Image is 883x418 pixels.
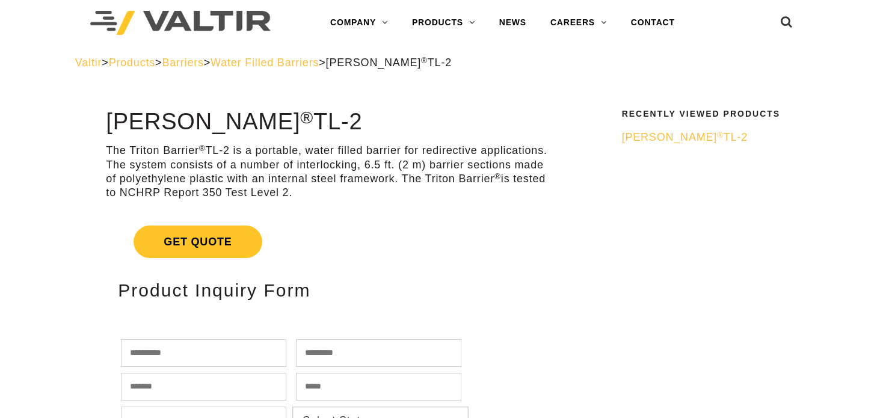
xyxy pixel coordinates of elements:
[300,108,313,127] sup: ®
[106,144,556,200] p: The Triton Barrier TL-2 is a portable, water filled barrier for redirective applications. The sys...
[118,280,544,300] h2: Product Inquiry Form
[487,11,538,35] a: NEWS
[538,11,619,35] a: CAREERS
[326,57,452,69] span: [PERSON_NAME] TL-2
[622,109,801,118] h2: Recently Viewed Products
[109,57,155,69] a: Products
[400,11,487,35] a: PRODUCTS
[162,57,203,69] a: Barriers
[106,211,556,272] a: Get Quote
[90,11,271,35] img: Valtir
[211,57,319,69] a: Water Filled Barriers
[622,131,801,144] a: [PERSON_NAME]®TL-2
[134,226,262,258] span: Get Quote
[619,11,687,35] a: CONTACT
[318,11,400,35] a: COMPANY
[106,109,556,135] h1: [PERSON_NAME] TL-2
[75,56,808,70] div: > > > >
[421,56,428,65] sup: ®
[717,131,724,140] sup: ®
[622,131,748,143] span: [PERSON_NAME] TL-2
[199,144,206,153] sup: ®
[494,172,501,181] sup: ®
[75,57,102,69] a: Valtir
